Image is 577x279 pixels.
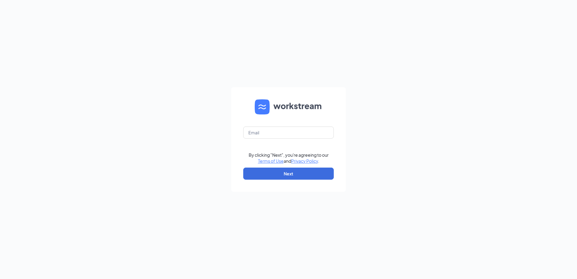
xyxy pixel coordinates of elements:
a: Privacy Policy [291,158,318,164]
img: WS logo and Workstream text [255,99,322,114]
div: By clicking "Next", you're agreeing to our and . [249,152,329,164]
input: Email [243,127,334,139]
a: Terms of Use [258,158,284,164]
button: Next [243,168,334,180]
